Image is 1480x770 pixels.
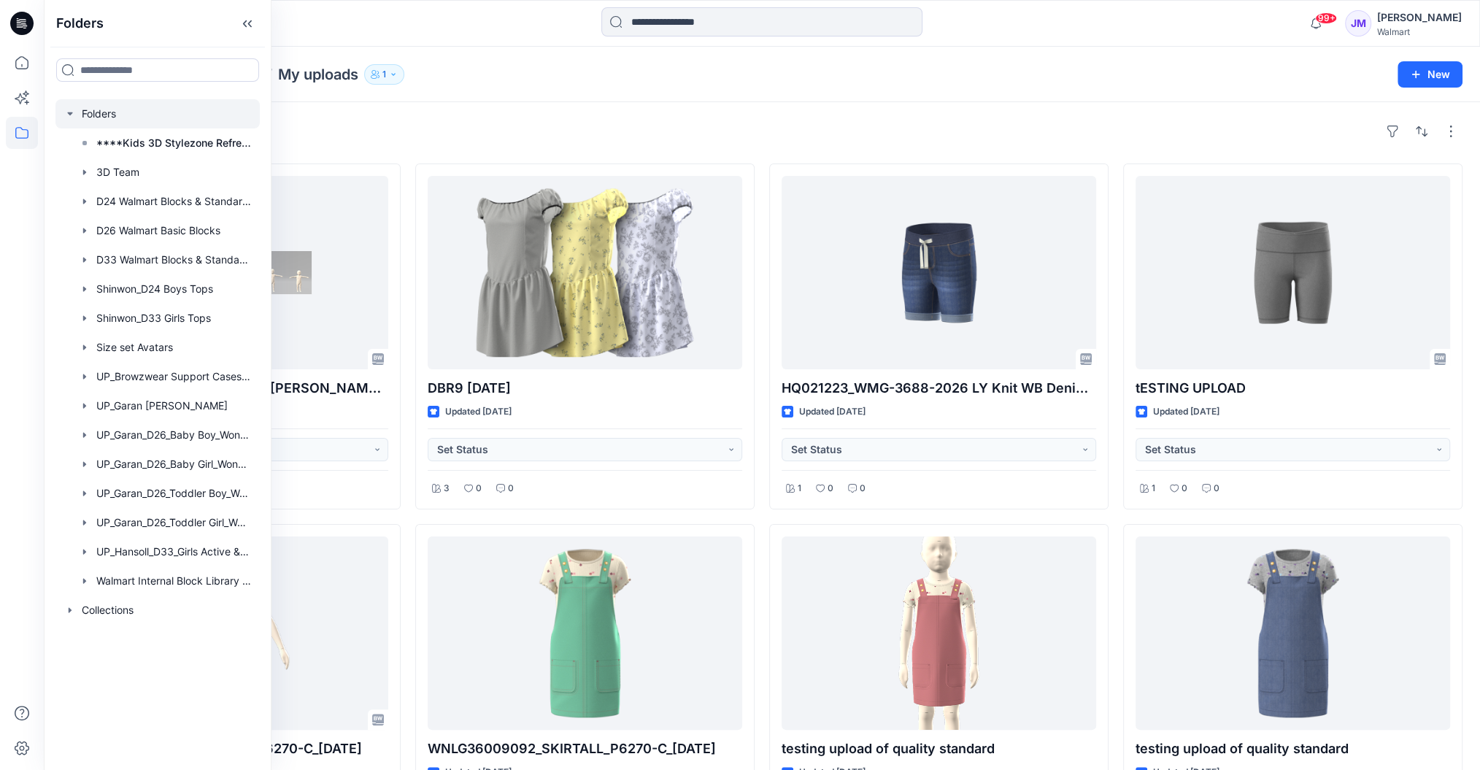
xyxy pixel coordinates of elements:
[782,176,1096,369] a: HQ021223_WMG-3688-2026 LY Knit WB Denim Shorts 5 Inseam
[1398,61,1462,88] button: New
[1214,481,1219,496] p: 0
[782,739,1096,759] p: testing upload of quality standard
[1377,26,1462,37] div: Walmart
[96,134,251,152] p: ****Kids 3D Stylezone Refresh
[508,481,514,496] p: 0
[1315,12,1337,24] span: 99+
[445,404,512,420] p: Updated [DATE]
[1152,481,1155,496] p: 1
[1345,10,1371,36] div: JM
[782,536,1096,730] a: testing upload of quality standard
[1136,176,1450,369] a: tESTING UPLOAD
[782,378,1096,399] p: HQ021223_WMG-3688-2026 LY Knit WB Denim Shorts 5 Inseam
[1377,9,1462,26] div: [PERSON_NAME]
[1136,536,1450,730] a: testing upload of quality standard
[364,64,404,85] button: 1
[428,536,742,730] a: WNLG36009092_SKIRTALL_P6270-C_2.3.25
[428,378,742,399] p: DBR9 [DATE]
[1136,739,1450,759] p: testing upload of quality standard
[476,481,482,496] p: 0
[444,481,450,496] p: 3
[428,739,742,759] p: WNLG36009092_SKIRTALL_P6270-C_[DATE]
[799,404,866,420] p: Updated [DATE]
[1182,481,1187,496] p: 0
[1136,378,1450,399] p: tESTING UPLOAD
[798,481,801,496] p: 1
[382,66,386,82] p: 1
[278,64,358,85] p: My uploads
[1153,404,1219,420] p: Updated [DATE]
[860,481,866,496] p: 0
[428,176,742,369] a: DBR9 4.22.25
[828,481,833,496] p: 0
